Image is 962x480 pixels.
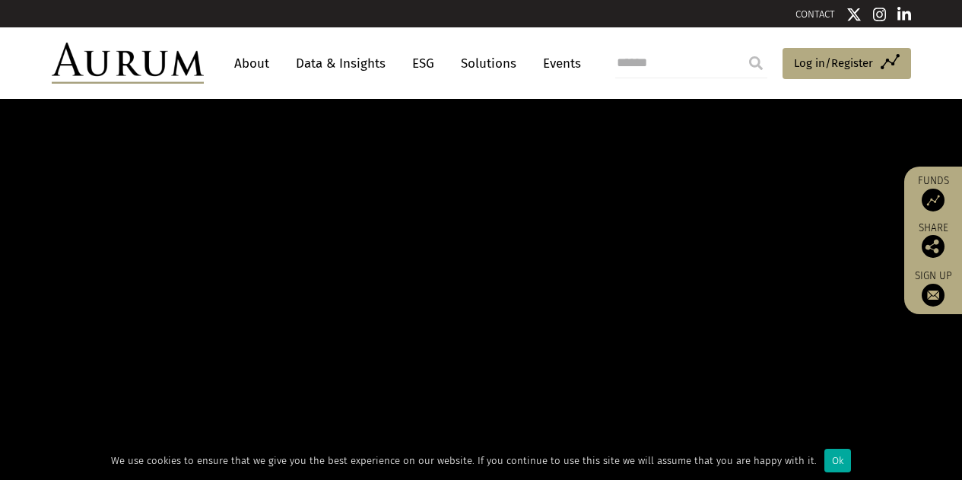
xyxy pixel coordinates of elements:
a: Solutions [453,49,524,78]
img: Access Funds [922,189,945,211]
a: Log in/Register [783,48,911,80]
img: Linkedin icon [897,7,911,22]
input: Submit [741,48,771,78]
a: Sign up [912,269,954,307]
a: Funds [912,174,954,211]
div: Ok [824,449,851,472]
img: Aurum [52,43,204,84]
img: Share this post [922,235,945,258]
a: Events [535,49,581,78]
a: ESG [405,49,442,78]
img: Twitter icon [846,7,862,22]
a: About [227,49,277,78]
a: Data & Insights [288,49,393,78]
div: Share [912,223,954,258]
span: Log in/Register [794,54,873,72]
a: CONTACT [795,8,835,20]
img: Sign up to our newsletter [922,284,945,307]
img: Instagram icon [873,7,887,22]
